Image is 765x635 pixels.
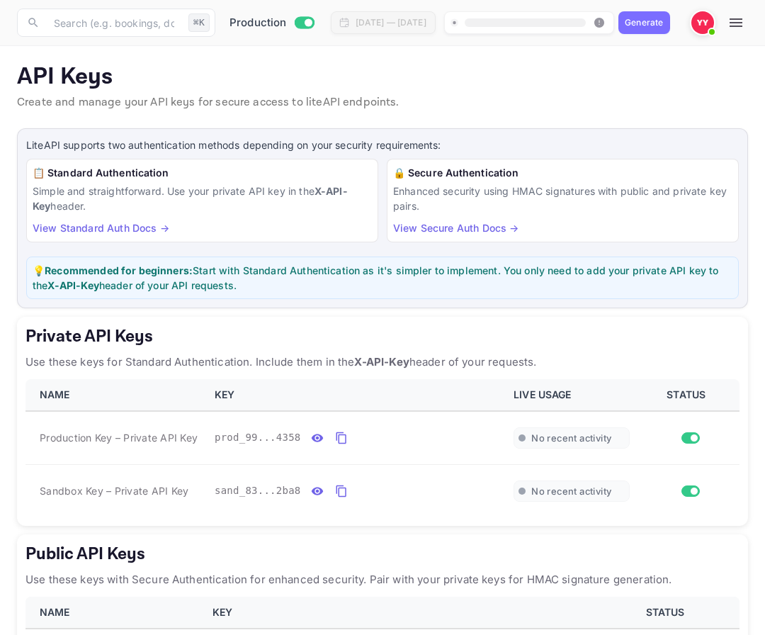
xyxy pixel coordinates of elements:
[356,16,426,29] div: [DATE] — [DATE]
[215,430,301,445] span: prod_99...4358
[229,15,287,31] span: Production
[33,185,348,212] strong: X-API-Key
[393,222,518,234] a: View Secure Auth Docs →
[354,355,409,369] strong: X-API-Key
[25,571,739,588] p: Use these keys with Secure Authentication for enhanced security. Pair with your private keys for ...
[17,94,748,111] p: Create and manage your API keys for secure access to liteAPI endpoints.
[596,597,739,629] th: STATUS
[393,184,732,213] p: Enhanced security using HMAC signatures with public and private key pairs.
[33,184,372,213] p: Simple and straightforward. Use your private API key in the header.
[638,379,739,411] th: STATUS
[26,137,739,153] p: LiteAPI supports two authentication methods depending on your security requirements:
[33,222,169,234] a: View Standard Auth Docs →
[215,483,301,498] span: sand_83...2ba8
[625,16,663,29] div: Generate
[47,279,98,291] strong: X-API-Key
[25,354,739,371] p: Use these keys for Standard Authentication. Include them in the header of your requests.
[45,9,183,37] input: Search (e.g. bookings, documentation)
[206,379,505,411] th: KEY
[393,165,732,181] h6: 🔒 Secure Authentication
[25,543,739,566] h5: Public API Keys
[40,430,198,445] span: Production Key – Private API Key
[33,263,732,293] p: 💡 Start with Standard Authentication as it's simpler to implement. You only need to add your priv...
[531,432,611,444] span: No recent activity
[25,379,739,517] table: private api keys table
[25,379,206,411] th: NAME
[45,264,193,276] strong: Recommended for beginners:
[40,483,188,498] span: Sandbox Key – Private API Key
[450,14,607,31] span: Create your website first
[691,11,714,34] img: yasser yasser
[505,379,638,411] th: LIVE USAGE
[531,485,611,498] span: No recent activity
[17,63,748,91] p: API Keys
[25,325,739,348] h5: Private API Keys
[188,13,210,32] div: ⌘K
[224,15,319,31] div: Switch to Sandbox mode
[25,597,204,629] th: NAME
[204,597,596,629] th: KEY
[33,165,372,181] h6: 📋 Standard Authentication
